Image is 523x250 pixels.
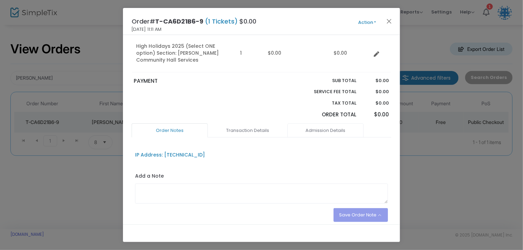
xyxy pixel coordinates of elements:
[132,10,391,72] div: Data table
[385,17,394,26] button: Close
[132,123,208,138] a: Order Notes
[135,172,164,181] label: Add a Note
[329,34,371,72] td: $0.00
[210,123,286,138] a: Transaction Details
[298,111,356,119] p: Order Total
[135,151,205,159] div: IP Address: [TECHNICAL_ID]
[287,123,364,138] a: Admission Details
[363,111,389,119] p: $0.00
[155,17,203,26] span: T-CA6D21B6-9
[236,34,264,72] td: 1
[363,88,389,95] p: $0.00
[132,17,256,26] h4: Order# $0.00
[363,77,389,84] p: $0.00
[132,26,161,33] span: [DATE] 11:11 AM
[132,34,236,72] td: High Holidays 2025 (Select ONE option) Section: [PERSON_NAME] Community Hall Services
[298,100,356,107] p: Tax Total
[298,88,356,95] p: Service Fee Total
[134,77,258,85] p: PAYMENT
[346,19,388,26] button: Action
[363,100,389,107] p: $0.00
[264,34,329,72] td: $0.00
[298,77,356,84] p: Sub total
[203,17,239,26] span: (1 Tickets)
